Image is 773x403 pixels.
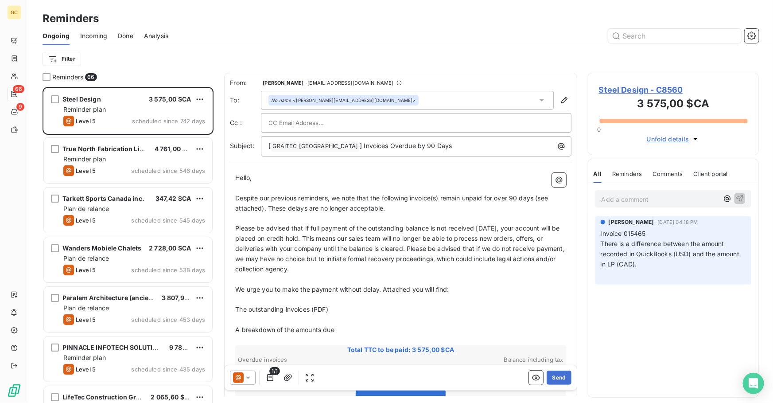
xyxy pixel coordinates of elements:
[63,254,109,262] span: Plan de relance
[598,126,601,133] span: 0
[131,266,205,274] span: scheduled since 538 days
[80,31,107,40] span: Incoming
[653,170,683,177] span: Comments
[743,373,764,394] div: Open Intercom Messenger
[644,134,703,144] button: Unfold details
[235,286,449,293] span: We urge you to make the payment without delay. Attached you will find:
[268,142,271,149] span: [
[63,106,106,113] span: Reminder plan
[547,371,571,385] button: Send
[155,145,195,153] span: 4 761,00 $CA
[169,344,211,351] span: 9 780,00 $CA
[647,134,689,144] span: Unfold details
[230,96,261,105] label: To:
[268,116,364,129] input: CC Email Address...
[63,304,109,312] span: Plan de relance
[62,344,255,351] span: PINNACLE INFOTECH SOLUTIONS – UNIT [GEOGRAPHIC_DATA]
[43,87,214,403] div: grid
[155,195,191,202] span: 347,42 $CA
[62,195,144,202] span: Tarkett Sports Canada inc.
[594,170,602,177] span: All
[235,224,567,273] span: Please be advised that if full payment of the outstanding balance is not received [DATE], your ac...
[599,84,748,96] span: Steel Design - C8560
[144,31,168,40] span: Analysis
[63,354,106,361] span: Reminder plan
[230,78,261,87] span: From:
[132,117,205,125] span: scheduled since 742 days
[237,345,565,354] span: Total TTC to be paid: 3 575,00 $CA
[76,366,96,373] span: Level 5
[62,95,101,103] span: Steel Design
[149,95,191,103] span: 3 575,00 $CA
[62,244,141,252] span: Wanders Mobiele Chalets
[76,316,96,323] span: Level 5
[235,194,550,212] span: Despite our previous reminders, we note that the following invoice(s) remain unpaid for over 90 d...
[52,73,83,82] span: Reminders
[7,5,21,20] div: GC
[305,80,393,86] span: - [EMAIL_ADDRESS][DOMAIN_NAME]
[271,141,359,152] span: GRAITEC [GEOGRAPHIC_DATA]
[269,367,280,375] span: 1/1
[131,316,205,323] span: scheduled since 453 days
[599,96,748,113] h3: 3 575,00 $CA
[149,244,191,252] span: 2 728,00 $CA
[235,326,334,333] span: A breakdown of the amounts due
[235,174,252,181] span: Hello,
[13,85,24,93] span: 66
[612,170,642,177] span: Reminders
[235,305,328,313] span: The outstanding invoices (PDF)
[43,52,81,66] button: Filter
[7,383,21,398] img: Logo LeanPay
[131,217,205,224] span: scheduled since 545 days
[230,142,254,149] span: Subject:
[76,217,96,224] span: Level 5
[360,142,452,149] span: ] Invoices Overdue by 90 Days
[609,218,654,226] span: [PERSON_NAME]
[63,205,109,212] span: Plan de relance
[601,240,742,268] span: There is a difference between the amount recorded in QuickBooks (USD) and the amount in LP (CAD).
[151,393,193,401] span: 2 065,60 $CA
[162,294,203,301] span: 3 807,98 $CA
[76,266,96,274] span: Level 5
[16,103,24,111] span: 9
[608,29,741,43] input: Search
[62,294,192,301] span: Paralem Architecture (anciennement FSA)
[271,97,416,103] div: <[PERSON_NAME][EMAIL_ADDRESS][DOMAIN_NAME]>
[131,366,205,373] span: scheduled since 435 days
[43,31,70,40] span: Ongoing
[63,155,106,163] span: Reminder plan
[85,73,97,81] span: 66
[230,118,261,127] label: Cc :
[76,167,96,174] span: Level 5
[263,80,303,86] span: [PERSON_NAME]
[62,393,148,401] span: LifeTec Construction Group
[62,145,157,153] span: True North Fabrication Limited
[694,170,728,177] span: Client portal
[131,167,205,174] span: scheduled since 546 days
[271,97,291,103] em: No name
[601,230,646,237] span: Invoice 015465
[401,355,564,364] th: Balance including tax
[76,117,96,125] span: Level 5
[658,219,698,225] span: [DATE] 04:18 PM
[43,11,99,27] h3: Reminders
[237,355,400,364] th: Overdue invoices
[118,31,133,40] span: Done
